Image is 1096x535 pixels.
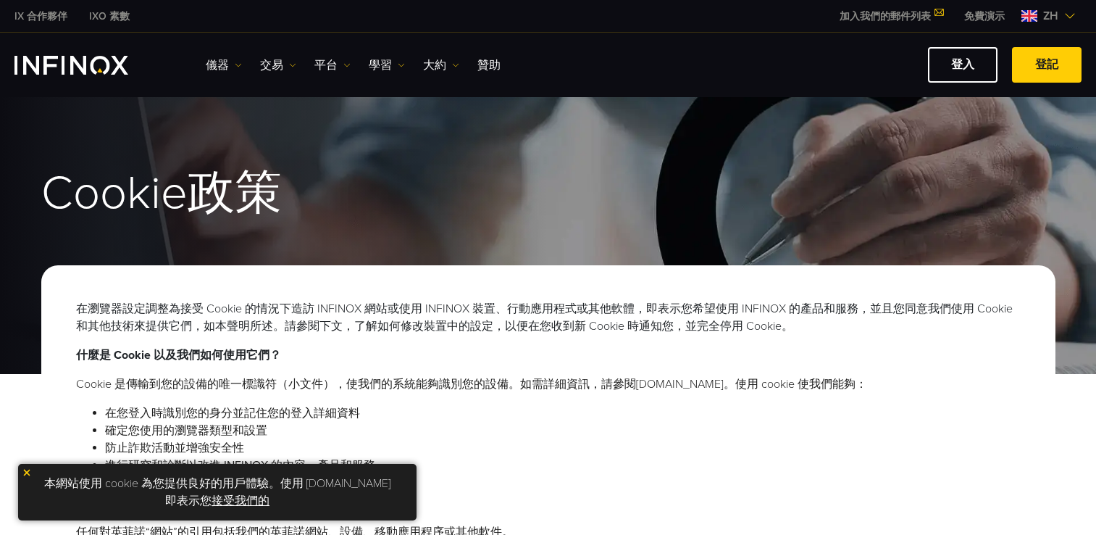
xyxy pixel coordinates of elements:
[260,57,283,74] font: 交易
[636,377,724,391] a: [DOMAIN_NAME]
[314,57,338,74] font: 平台
[22,468,32,478] img: 黃色關閉圖示
[260,57,296,74] a: 交易
[953,9,1016,24] a: INFINOX 菜單
[840,10,931,22] font: 加入我們的郵件列表
[369,57,405,74] a: 學習
[1035,57,1058,72] font: 登記
[76,347,1021,364] p: 什麼是 Cookie 以及我們如何使用它們？
[41,169,1055,218] h1: Cookie政策
[212,494,269,508] a: 接受我們的
[206,57,242,74] a: 儀器
[105,405,1021,422] li: 在您登入時識別您的身分並記住您的登入詳細資料
[76,300,1021,335] p: 在瀏覽器設定調整為接受 Cookie 的情況下造訪 INFINOX 網站或使用 INFINOX 裝置、行動應用程式或其他軟體，即表示您希望使用 INFINOX 的產品和服務，並且您同意我們使用 ...
[78,9,141,24] a: 英菲諾克斯
[1012,47,1082,83] a: 登記
[14,56,162,75] a: INFINOX 標誌
[76,376,1021,393] li: Cookie 是傳輸到您的設備的唯一標識符（小文件），使我們的系統能夠識別您的設備。如需詳細資訊，請參閱 。使用 cookie 使我們能夠：
[369,57,392,74] font: 學習
[105,474,1021,492] li: 允許網站擁有者和第三方廣告客戶根據您的偏好調整內容
[206,57,229,74] font: 儀器
[105,422,1021,439] li: 確定您使用的瀏覽器類型和設置
[477,57,501,74] a: 贊助
[928,47,997,83] a: 登入
[4,9,78,24] a: 英菲諾克斯
[423,57,446,74] font: 大約
[829,10,953,22] a: 加入我們的郵件列表
[105,492,1021,509] li: 監控訪問、性能和錯誤，以便我們網站提供高效的工作
[105,439,1021,457] li: 防止詐欺活動並增強安全性
[1037,7,1064,25] span: zh
[423,57,459,74] a: 大約
[105,457,1021,474] li: 進行研究和診斷以改進 INFINOX 的內容、產品和服務
[314,57,351,74] a: 平台
[44,476,390,508] font: 本網站使用 cookie 為您提供良好的用戶體驗。使用 [DOMAIN_NAME] 即表示您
